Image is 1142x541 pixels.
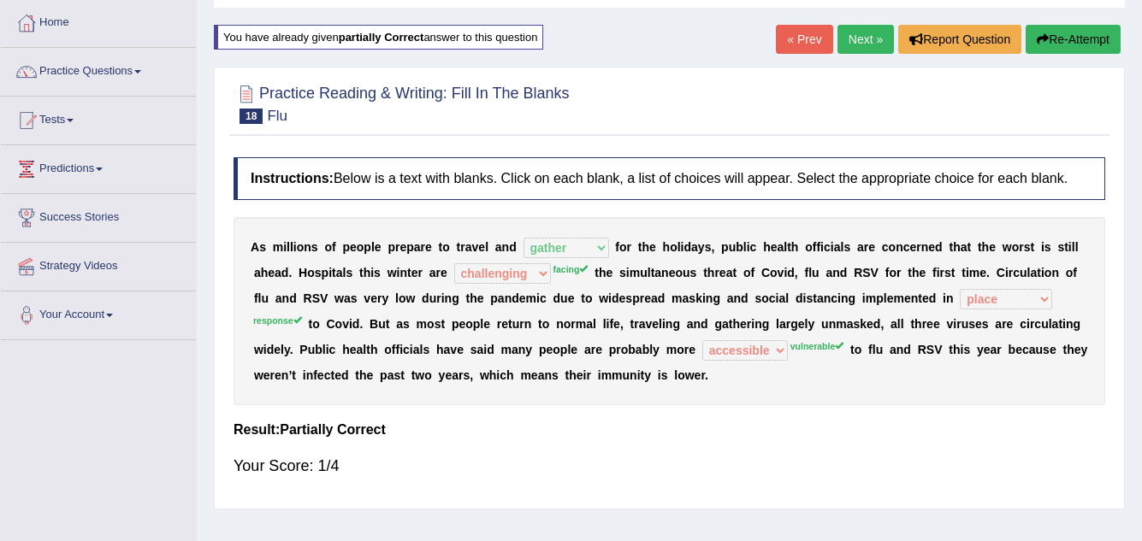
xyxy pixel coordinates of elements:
[293,240,297,254] b: i
[896,266,901,279] b: r
[683,266,690,279] b: u
[841,291,849,305] b: n
[429,266,436,279] b: a
[691,240,698,254] b: a
[638,240,642,254] b: t
[519,291,526,305] b: e
[813,291,817,305] b: t
[648,266,651,279] b: l
[734,291,742,305] b: n
[377,291,382,305] b: r
[808,266,812,279] b: l
[240,109,263,124] span: 18
[695,291,702,305] b: k
[812,266,820,279] b: u
[214,25,543,50] div: You have already given answer to this question
[834,240,841,254] b: a
[477,291,484,305] b: e
[465,240,472,254] b: a
[876,291,884,305] b: p
[632,291,640,305] b: p
[935,240,943,254] b: d
[505,291,512,305] b: n
[585,291,593,305] b: o
[967,240,971,254] b: t
[1020,266,1027,279] b: u
[1066,266,1074,279] b: o
[615,240,619,254] b: f
[893,291,903,305] b: m
[705,240,712,254] b: s
[282,291,290,305] b: n
[642,240,649,254] b: h
[346,266,352,279] b: s
[702,291,706,305] b: i
[328,266,332,279] b: i
[743,266,751,279] b: o
[275,291,282,305] b: a
[320,291,328,305] b: V
[251,240,259,254] b: A
[619,266,626,279] b: s
[375,240,382,254] b: e
[785,291,789,305] b: l
[884,291,887,305] b: l
[429,291,437,305] b: u
[951,266,956,279] b: t
[729,240,737,254] b: u
[1,48,196,91] a: Practice Questions
[862,291,866,305] b: i
[290,240,293,254] b: l
[840,240,843,254] b: l
[351,291,358,305] b: s
[599,291,608,305] b: w
[640,266,648,279] b: u
[490,291,498,305] b: p
[1,145,196,188] a: Predictions
[1,291,196,334] a: Your Account
[399,266,407,279] b: n
[627,240,631,254] b: r
[259,240,266,254] b: s
[672,291,682,305] b: m
[803,291,807,305] b: i
[849,291,856,305] b: g
[770,266,778,279] b: o
[979,266,986,279] b: e
[854,266,862,279] b: R
[654,266,661,279] b: a
[791,240,799,254] b: h
[460,240,464,254] b: r
[651,291,658,305] b: a
[374,266,381,279] b: s
[678,240,681,254] b: l
[813,240,817,254] b: f
[470,291,477,305] b: h
[495,240,502,254] b: a
[364,291,370,305] b: v
[978,240,982,254] b: t
[364,266,371,279] b: h
[743,240,747,254] b: l
[885,266,890,279] b: f
[399,291,406,305] b: o
[568,291,575,305] b: e
[966,266,969,279] b: i
[787,240,791,254] b: t
[1027,266,1031,279] b: l
[651,266,655,279] b: t
[824,240,831,254] b: c
[784,266,787,279] b: i
[287,240,290,254] b: l
[761,291,769,305] b: o
[1019,240,1023,254] b: r
[261,291,269,305] b: u
[698,240,705,254] b: y
[342,266,346,279] b: l
[1041,240,1044,254] b: i
[837,25,894,54] a: Next »
[606,266,612,279] b: e
[1,243,196,285] a: Strategy Videos
[406,240,414,254] b: p
[732,266,737,279] b: t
